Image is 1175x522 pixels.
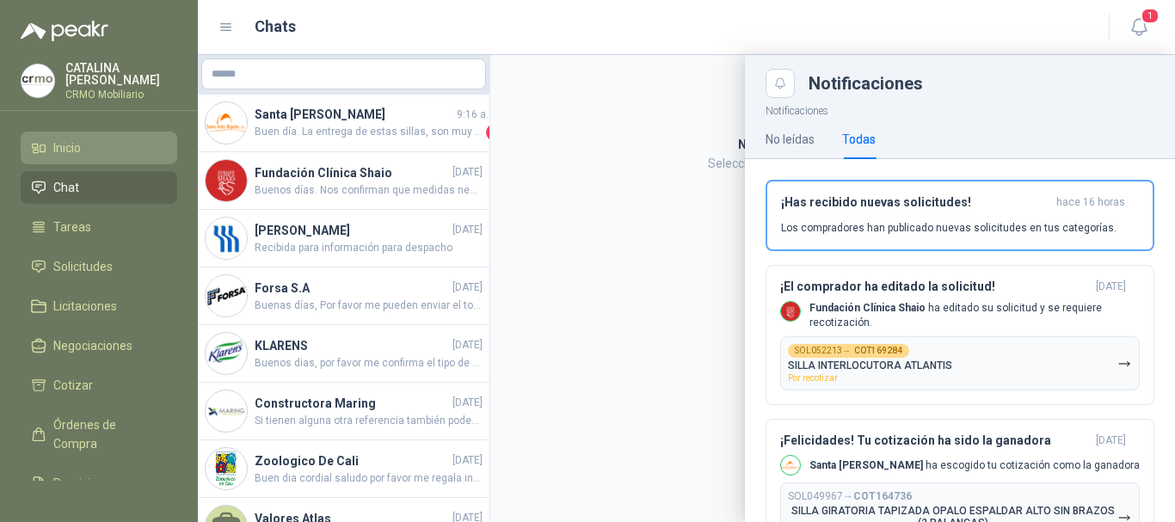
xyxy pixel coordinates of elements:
[22,64,54,97] img: Company Logo
[1123,12,1154,43] button: 1
[53,474,117,493] span: Remisiones
[21,408,177,460] a: Órdenes de Compra
[21,250,177,283] a: Solicitudes
[842,130,876,149] div: Todas
[21,369,177,402] a: Cotizar
[53,376,93,395] span: Cotizar
[21,467,177,500] a: Remisiones
[780,336,1140,390] button: SOL052213→COT169284SILLA INTERLOCUTORA ATLANTISPor recotizar
[53,336,132,355] span: Negociaciones
[788,359,952,372] p: SILLA INTERLOCUTORA ATLANTIS
[21,329,177,362] a: Negociaciones
[1141,8,1160,24] span: 1
[766,265,1154,406] button: ¡El comprador ha editado la solicitud![DATE] Company LogoFundación Clínica Shaio ha editado su so...
[21,211,177,243] a: Tareas
[781,302,800,321] img: Company Logo
[53,297,117,316] span: Licitaciones
[21,132,177,164] a: Inicio
[809,301,1140,330] p: ha editado su solicitud y se requiere recotización.
[853,490,912,502] b: COT164736
[21,290,177,322] a: Licitaciones
[788,373,838,383] span: Por recotizar
[809,302,926,314] b: Fundación Clínica Shaio
[809,459,923,471] b: Santa [PERSON_NAME]
[21,171,177,204] a: Chat
[781,220,1117,236] p: Los compradores han publicado nuevas solicitudes en tus categorías.
[255,15,296,39] h1: Chats
[53,257,113,276] span: Solicitudes
[781,456,800,475] img: Company Logo
[788,344,909,358] div: SOL052213 →
[53,138,81,157] span: Inicio
[780,279,1089,294] h3: ¡El comprador ha editado la solicitud!
[65,89,177,100] p: CRMO Mobiliario
[780,433,1089,448] h3: ¡Felicidades! Tu cotización ha sido la ganadora
[1096,433,1126,448] span: [DATE]
[53,218,91,236] span: Tareas
[809,75,1154,92] div: Notificaciones
[854,347,902,355] b: COT169284
[53,415,161,453] span: Órdenes de Compra
[766,180,1154,251] button: ¡Has recibido nuevas solicitudes!hace 16 horas Los compradores han publicado nuevas solicitudes e...
[21,21,108,41] img: Logo peakr
[788,490,912,503] p: SOL049967 →
[65,62,177,86] p: CATALINA [PERSON_NAME]
[1096,279,1126,294] span: [DATE]
[766,130,815,149] div: No leídas
[781,195,1049,210] h3: ¡Has recibido nuevas solicitudes!
[1056,195,1125,210] span: hace 16 horas
[745,98,1175,120] p: Notificaciones
[766,69,795,98] button: Close
[809,458,1140,473] p: ha escogido tu cotización como la ganadora
[53,178,79,197] span: Chat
